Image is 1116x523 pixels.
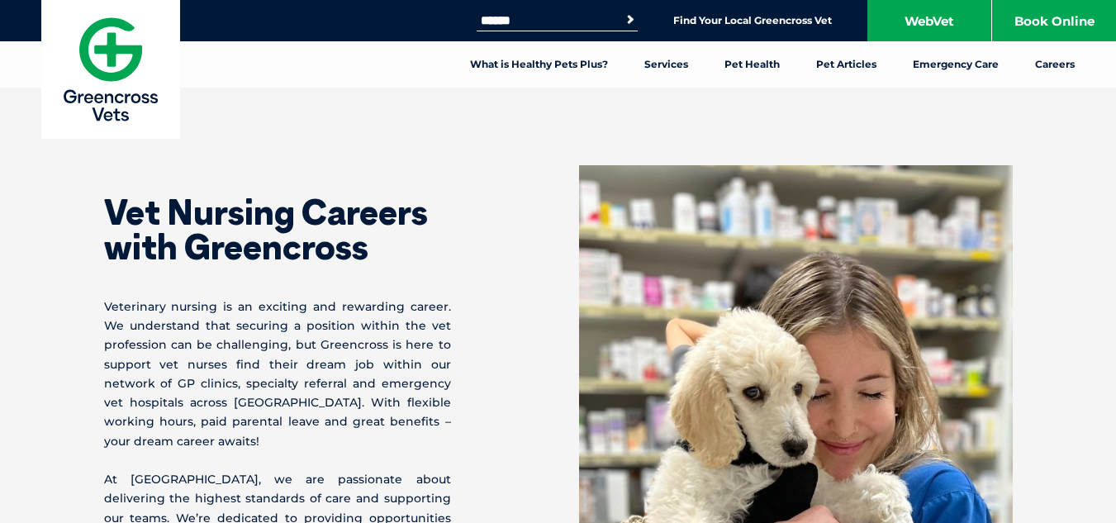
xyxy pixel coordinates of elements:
[1017,41,1093,88] a: Careers
[104,195,451,264] h2: Vet Nursing Careers with Greencross
[452,41,626,88] a: What is Healthy Pets Plus?
[706,41,798,88] a: Pet Health
[673,14,832,27] a: Find Your Local Greencross Vet
[622,12,639,28] button: Search
[895,41,1017,88] a: Emergency Care
[798,41,895,88] a: Pet Articles
[626,41,706,88] a: Services
[104,297,451,451] p: Veterinary nursing is an exciting and rewarding career. We understand that securing a position wi...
